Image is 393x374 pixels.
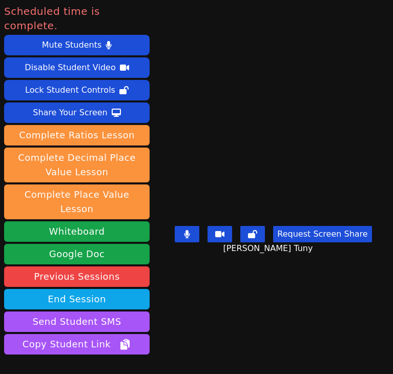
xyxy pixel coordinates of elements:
[4,102,150,123] button: Share Your Screen
[4,221,150,242] button: Whiteboard
[273,226,371,242] button: Request Screen Share
[4,80,150,100] button: Lock Student Controls
[4,334,150,355] button: Copy Student Link
[4,266,150,287] a: Previous Sessions
[23,337,131,351] span: Copy Student Link
[4,184,150,219] button: Complete Place Value Lesson
[223,242,315,255] span: [PERSON_NAME] Tuny
[4,148,150,182] button: Complete Decimal Place Value Lesson
[25,59,115,76] div: Disable Student Video
[4,4,150,33] span: Scheduled time is complete.
[4,35,150,55] button: Mute Students
[4,57,150,78] button: Disable Student Video
[4,125,150,146] button: Complete Ratios Lesson
[33,105,108,121] div: Share Your Screen
[42,37,101,53] div: Mute Students
[4,244,150,264] a: Google Doc
[4,311,150,332] button: Send Student SMS
[25,82,115,98] div: Lock Student Controls
[4,289,150,309] button: End Session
